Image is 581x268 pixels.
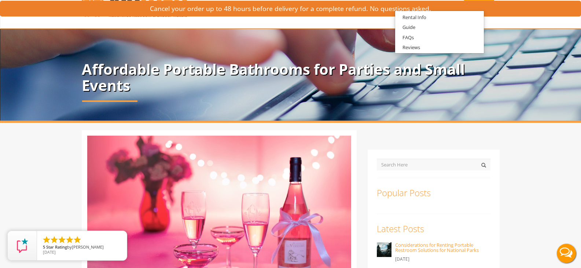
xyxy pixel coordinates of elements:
p: Affordable Portable Bathrooms for Parties and Small Events [82,61,500,93]
img: Considerations for Renting Portable Restroom Solutions for National Parks - VIPTOGO [377,242,391,257]
h3: Popular Posts [377,188,490,198]
button: Live Chat [552,239,581,268]
a: Rental Info [395,13,434,22]
span: [DATE] [43,249,56,255]
a: FAQs [395,33,421,42]
li:  [58,235,66,244]
span: by [43,245,121,250]
li:  [50,235,59,244]
p: [DATE] [395,255,490,264]
span: Star Rating [46,244,67,250]
a: Guide [395,23,423,32]
li:  [73,235,82,244]
a: Considerations for Renting Portable Restroom Solutions for National Parks [395,242,479,253]
a: Reviews [395,43,427,52]
input: Search Here [377,159,490,170]
span: 5 [43,244,45,250]
h3: Latest Posts [377,224,490,234]
img: Review Rating [15,238,30,253]
span: [PERSON_NAME] [72,244,104,250]
li:  [42,235,51,244]
li:  [65,235,74,244]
